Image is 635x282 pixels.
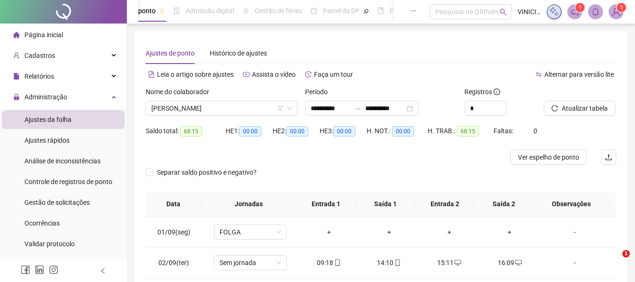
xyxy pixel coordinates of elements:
[500,8,507,16] span: search
[609,5,623,19] img: 59819
[562,103,608,113] span: Atualizar tabela
[305,71,312,78] span: history
[153,167,260,177] span: Separar saldo positivo e negativo?
[226,126,273,137] div: HE 1:
[393,259,401,266] span: mobile
[617,3,626,12] sup: Atualize o seu contato no menu Meus Dados
[146,87,215,97] label: Nome do colaborador
[494,127,515,135] span: Faltas:
[514,259,522,266] span: desktop
[464,87,500,97] span: Registros
[24,219,60,227] span: Ocorrências
[286,126,308,137] span: 00:00
[148,71,155,78] span: file-text
[311,8,317,14] span: dashboard
[210,49,267,57] span: Histórico de ajustes
[24,93,67,101] span: Administração
[367,126,428,137] div: H. NOT.:
[494,89,500,95] span: info-circle
[186,7,234,15] span: Admissão digital
[243,8,249,14] span: sun
[255,7,302,15] span: Gestão de férias
[622,250,630,258] span: 1
[13,73,20,80] span: file
[367,258,412,268] div: 14:10
[287,105,292,111] span: down
[24,157,101,165] span: Análise de inconsistências
[620,4,623,11] span: 1
[314,71,353,78] span: Faça um tour
[24,116,71,123] span: Ajustes da folha
[24,199,90,206] span: Gestão de solicitações
[518,152,579,162] span: Ver espelho de ponto
[427,258,472,268] div: 15:11
[333,126,355,137] span: 00:00
[173,8,180,14] span: file-done
[457,126,479,137] span: 68:15
[220,225,281,239] span: FOLGA
[306,227,352,237] div: +
[21,265,30,274] span: facebook
[273,126,320,137] div: HE 2:
[392,126,414,137] span: 00:00
[239,126,261,137] span: 00:00
[24,52,55,59] span: Cadastros
[427,227,472,237] div: +
[454,259,461,266] span: desktop
[541,199,602,209] span: Observações
[13,52,20,59] span: user-add
[410,8,416,14] span: ellipsis
[24,31,63,39] span: Página inicial
[24,73,54,80] span: Relatórios
[363,8,369,14] span: pushpin
[549,7,559,17] img: sparkle-icon.fc2bf0ac1784a2077858766a79e2daf3.svg
[533,127,537,135] span: 0
[535,71,542,78] span: swap
[146,126,226,137] div: Saldo total:
[159,8,165,14] span: pushpin
[575,3,585,12] sup: 1
[510,150,587,165] button: Ver espelho de ponto
[201,191,297,217] th: Jornadas
[277,105,283,111] span: filter
[158,259,189,266] span: 02/09(ter)
[377,8,384,14] span: book
[297,191,356,217] th: Entrada 1
[100,267,106,274] span: left
[146,191,201,217] th: Data
[49,265,58,274] span: instagram
[547,258,603,268] div: -
[487,227,532,237] div: +
[252,71,296,78] span: Assista o vídeo
[415,191,474,217] th: Entrada 2
[551,105,558,112] span: reload
[24,178,112,185] span: Controle de registros de ponto
[323,7,360,15] span: Painel do DP
[487,258,532,268] div: 16:09
[24,137,70,144] span: Ajustes rápidos
[517,7,541,17] span: VINICIUS
[180,126,202,137] span: 68:15
[390,7,450,15] span: Folha de pagamento
[13,94,20,100] span: lock
[151,101,292,115] span: JOSE BALBINO SILVA DA CRUZ
[591,8,600,16] span: bell
[243,71,250,78] span: youtube
[603,250,626,273] iframe: Intercom live chat
[354,105,361,112] span: to
[320,126,367,137] div: HE 3:
[305,87,334,97] label: Período
[579,4,582,11] span: 1
[146,49,195,57] span: Ajustes de ponto
[354,105,361,112] span: swap-right
[356,191,415,217] th: Saída 1
[157,228,190,236] span: 01/09(seg)
[306,258,352,268] div: 09:18
[157,71,234,78] span: Leia o artigo sobre ajustes
[428,126,494,137] div: H. TRAB.:
[333,259,341,266] span: mobile
[220,256,281,270] span: Sem jornada
[605,153,612,161] span: upload
[544,101,615,116] button: Atualizar tabela
[35,265,44,274] span: linkedin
